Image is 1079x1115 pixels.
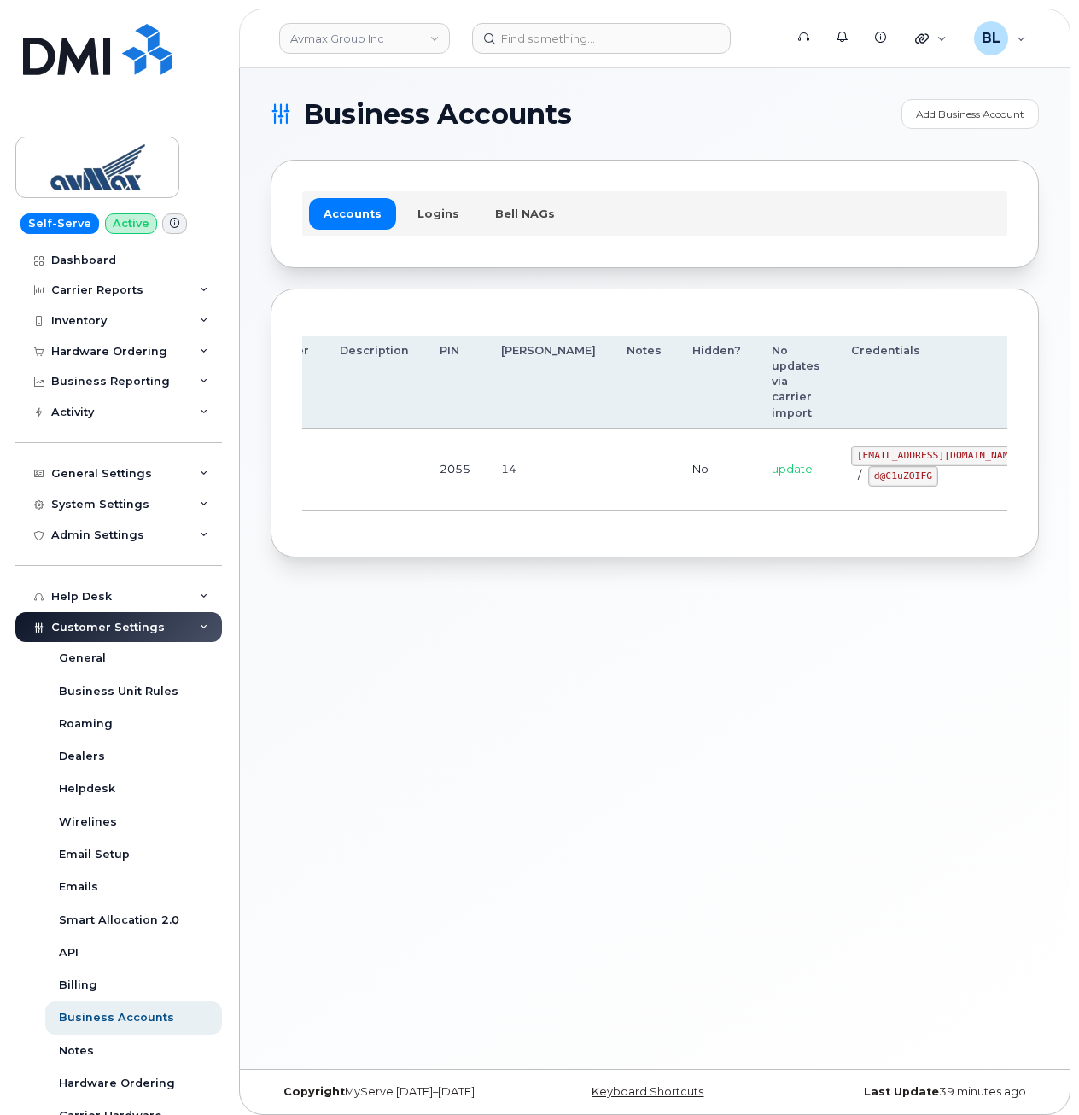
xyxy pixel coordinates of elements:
a: Logins [403,198,474,229]
span: / [858,468,861,482]
th: Hidden? [677,336,756,429]
th: PIN [424,336,486,429]
span: Business Accounts [303,102,572,127]
td: 14 [486,429,611,511]
strong: Copyright [283,1085,345,1098]
th: Notes [611,336,677,429]
div: 39 minutes ago [783,1085,1039,1099]
th: [PERSON_NAME] [486,336,611,429]
strong: Last Update [864,1085,939,1098]
td: 2055 [424,429,486,511]
code: d@C1uZOIFG [868,466,938,487]
span: update [772,462,813,476]
td: No [677,429,756,511]
code: [EMAIL_ADDRESS][DOMAIN_NAME] [851,446,1026,466]
div: MyServe [DATE]–[DATE] [271,1085,527,1099]
th: Credentials [836,336,1041,429]
a: Keyboard Shortcuts [592,1085,703,1098]
a: Bell NAGs [481,198,569,229]
th: No updates via carrier import [756,336,836,429]
a: Add Business Account [901,99,1039,129]
a: Accounts [309,198,396,229]
th: Description [324,336,424,429]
